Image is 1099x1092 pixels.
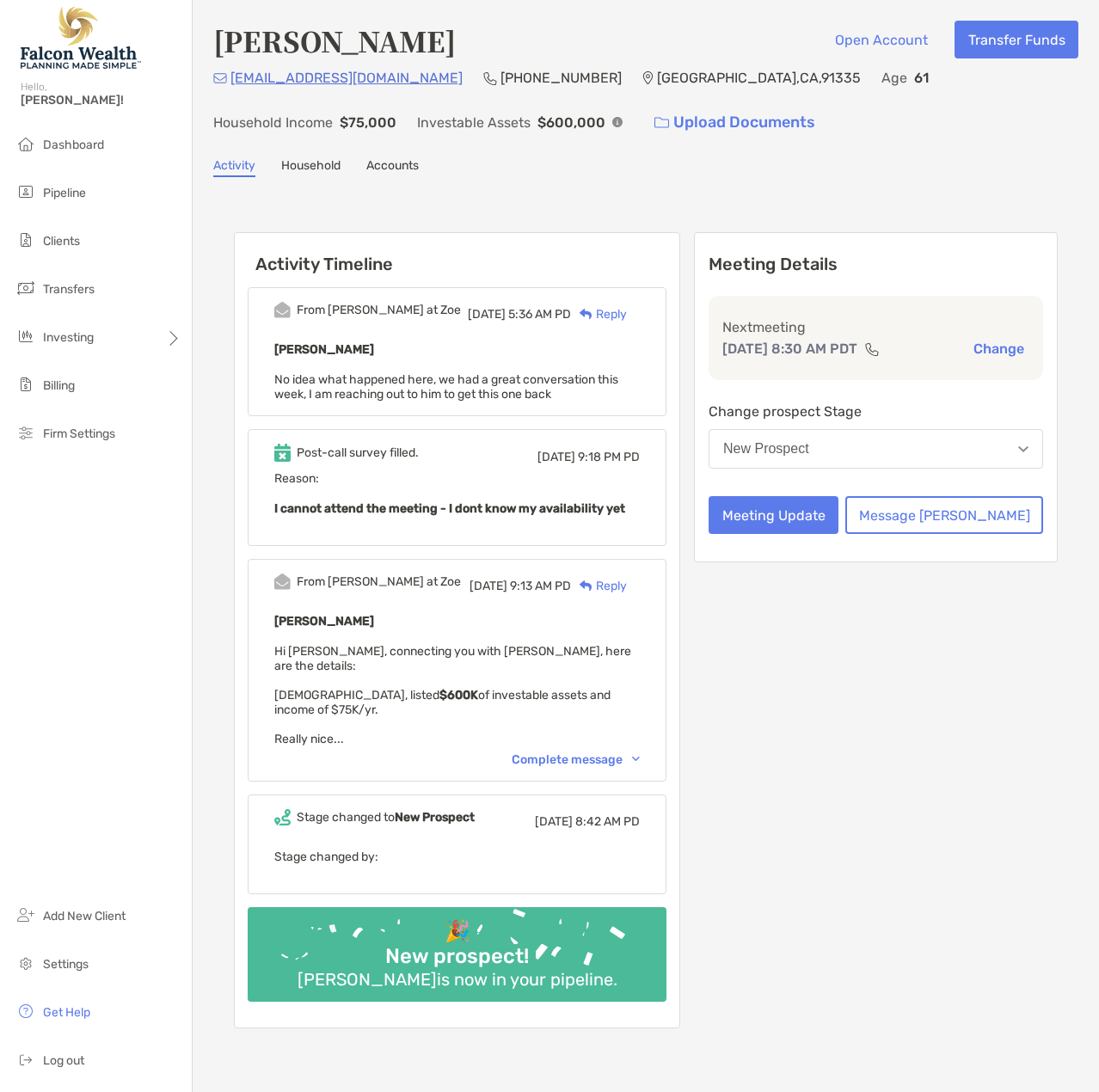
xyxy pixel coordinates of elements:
img: Reply icon [580,580,592,592]
a: Activity [213,158,255,177]
img: communication type [864,342,880,356]
a: Upload Documents [643,104,826,141]
span: Log out [43,1053,84,1068]
img: Falcon Wealth Planning Logo [21,7,141,69]
span: [DATE] [468,307,506,322]
img: Location Icon [642,71,654,85]
p: $75,000 [340,112,396,133]
div: Complete message [512,752,640,767]
span: 8:42 AM PD [575,814,640,829]
p: 61 [914,67,929,89]
span: Settings [43,957,89,972]
p: Change prospect Stage [709,401,1043,422]
h6: Activity Timeline [235,233,679,274]
img: Event icon [274,809,291,825]
img: transfers icon [15,278,36,298]
div: From [PERSON_NAME] at Zoe [297,303,461,317]
p: Age [881,67,907,89]
span: Investing [43,330,94,345]
span: Reason: [274,471,640,519]
span: Clients [43,234,80,248]
img: billing icon [15,374,36,395]
p: Next meeting [722,316,1029,338]
img: investing icon [15,326,36,347]
img: Info Icon [612,117,623,127]
button: Transfer Funds [955,21,1078,58]
div: From [PERSON_NAME] at Zoe [297,574,461,589]
button: Message [PERSON_NAME] [845,496,1043,534]
span: Get Help [43,1005,90,1020]
img: add_new_client icon [15,905,36,925]
img: settings icon [15,953,36,973]
div: Post-call survey filled. [297,445,419,460]
img: Open dropdown arrow [1018,446,1028,452]
button: Open Account [821,21,941,58]
span: Transfers [43,282,95,297]
div: 🎉 [438,919,477,944]
span: [DATE] [535,814,573,829]
img: firm-settings icon [15,422,36,443]
img: Event icon [274,574,291,590]
span: [DATE] [470,579,507,593]
p: Investable Assets [417,112,531,133]
button: Meeting Update [709,496,838,534]
p: $600,000 [537,112,605,133]
p: Stage changed by: [274,846,640,868]
img: Chevron icon [632,757,640,762]
span: [PERSON_NAME]! [21,93,181,107]
button: Change [968,340,1029,358]
img: Event icon [274,302,291,318]
p: Meeting Details [709,254,1043,275]
span: Hi [PERSON_NAME], connecting you with [PERSON_NAME], here are the details: [DEMOGRAPHIC_DATA], li... [274,644,631,746]
span: Pipeline [43,186,86,200]
b: New Prospect [395,810,475,825]
span: 9:13 AM PD [510,579,571,593]
span: Firm Settings [43,426,115,441]
p: [DATE] 8:30 AM PDT [722,338,857,359]
span: Dashboard [43,138,104,152]
p: [GEOGRAPHIC_DATA] , CA , 91335 [657,67,861,89]
img: Event icon [274,444,291,462]
p: [EMAIL_ADDRESS][DOMAIN_NAME] [230,67,463,89]
p: [PHONE_NUMBER] [500,67,622,89]
img: Email Icon [213,73,227,83]
span: 9:18 PM PD [578,450,640,464]
div: [PERSON_NAME] is now in your pipeline. [291,969,624,990]
div: New prospect! [378,944,536,969]
p: Household Income [213,112,333,133]
span: [DATE] [537,450,575,464]
a: Household [281,158,341,177]
strong: $600K [439,688,478,702]
img: dashboard icon [15,133,36,154]
img: logout icon [15,1049,36,1070]
span: 5:36 AM PD [508,307,571,322]
img: Phone Icon [483,71,497,85]
b: I cannot attend the meeting - I dont know my availability yet [274,501,625,516]
b: [PERSON_NAME] [274,614,374,629]
div: Stage changed to [297,810,475,825]
h4: [PERSON_NAME] [213,21,456,60]
span: No idea what happened here, we had a great conversation this week, I am reaching out to him to ge... [274,372,618,402]
div: Reply [571,577,627,595]
img: button icon [654,117,669,129]
img: Reply icon [580,309,592,320]
div: New Prospect [723,441,809,457]
img: clients icon [15,230,36,250]
img: pipeline icon [15,181,36,202]
button: New Prospect [709,429,1043,469]
span: Billing [43,378,75,393]
img: get-help icon [15,1001,36,1021]
b: [PERSON_NAME] [274,342,374,357]
span: Add New Client [43,909,126,923]
div: Reply [571,305,627,323]
a: Accounts [366,158,419,177]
